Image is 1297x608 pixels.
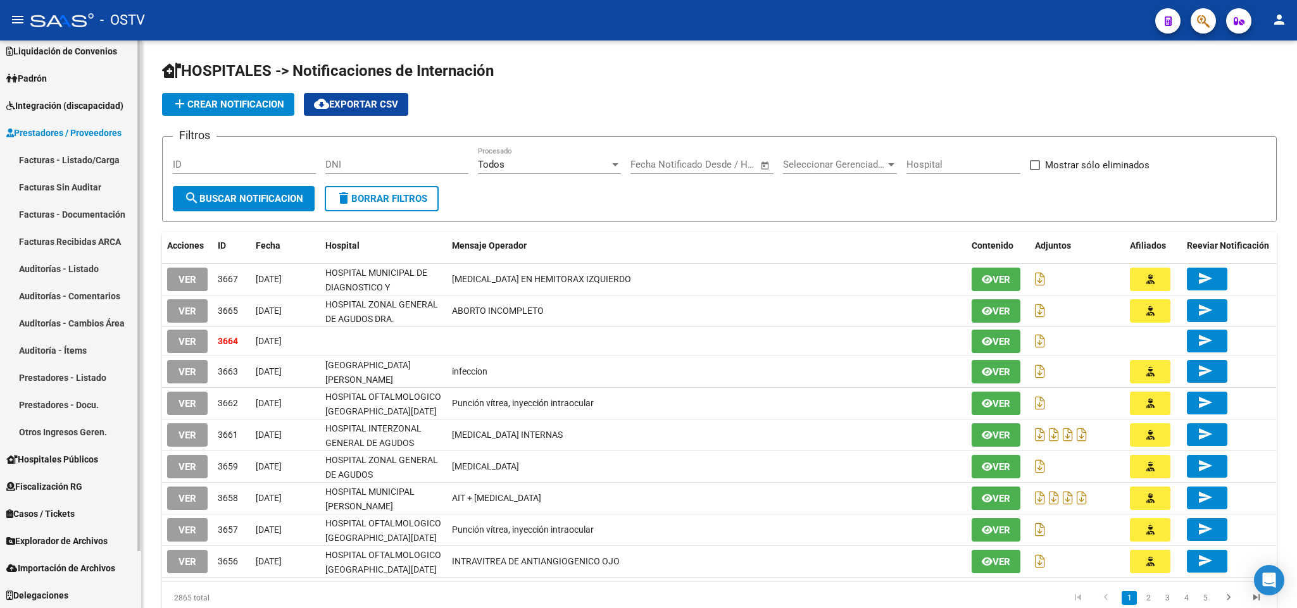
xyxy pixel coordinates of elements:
button: VER [167,455,208,478]
span: VER [179,493,196,504]
span: Ver [993,524,1010,536]
mat-icon: search [184,190,199,206]
div: [DATE] [256,304,315,318]
span: Borrar Filtros [336,193,427,204]
div: [DATE] [256,491,315,506]
div: [DATE] [256,334,315,349]
span: Crear Notificacion [172,99,284,110]
span: INTRAVITREA DE ANTIANGIOGENICO OJO [452,556,620,566]
div: [DATE] [256,396,315,411]
span: HOSPITALES -> Notificaciones de Internación [162,62,494,80]
datatable-header-cell: Acciones [162,232,213,259]
button: Exportar CSV [304,93,408,116]
mat-icon: person [1272,12,1287,27]
a: 3 [1160,591,1175,605]
span: 3662 [218,398,238,408]
span: Fiscalización RG [6,480,82,493]
span: HOSPITAL OFTALMOLOGICO [GEOGRAPHIC_DATA][DATE] [325,550,441,574]
span: Contenido [972,240,1013,251]
button: VER [167,423,208,447]
span: HEMORROIDES INTERNAS [452,430,563,440]
span: 3665 [218,306,238,316]
mat-icon: send [1198,363,1213,378]
span: [GEOGRAPHIC_DATA][PERSON_NAME] [325,360,411,385]
div: Open Intercom Messenger [1254,565,1284,595]
div: [DATE] [256,554,315,569]
datatable-header-cell: Adjuntos [1030,232,1125,259]
span: ABORTO INCOMPLETO [452,306,544,316]
mat-icon: cloud_download [314,96,329,111]
span: Seleccionar Gerenciador [783,159,886,170]
span: 3661 [218,430,238,440]
span: ID [218,240,226,251]
mat-icon: delete [336,190,351,206]
span: Liquidación de Convenios [6,44,117,58]
button: Ver [972,455,1020,478]
span: Ver [993,430,1010,441]
div: [DATE] [256,272,315,287]
span: VER [179,366,196,378]
span: VER [179,430,196,441]
div: [DATE] [256,459,315,474]
span: Punción vítrea, inyección intraocular [452,398,594,408]
div: [DATE] [256,364,315,379]
button: VER [167,299,208,323]
span: 3659 [218,461,238,471]
a: go to next page [1217,591,1241,605]
span: - OSTV [100,6,145,34]
span: VER [179,274,196,285]
span: Ver [993,398,1010,409]
mat-icon: send [1198,521,1213,537]
button: VER [167,268,208,291]
span: Ver [993,366,1010,378]
datatable-header-cell: Contenido [967,232,1030,259]
mat-icon: send [1198,458,1213,473]
span: HOSPITAL OFTALMOLOGICO [GEOGRAPHIC_DATA][DATE] [325,518,441,543]
button: Ver [972,423,1020,447]
span: VER [179,461,196,473]
mat-icon: send [1198,490,1213,505]
mat-icon: send [1198,395,1213,410]
span: Integración (discapacidad) [6,99,123,113]
span: Padrón [6,71,47,85]
span: Fecha [256,240,280,251]
input: Fecha inicio [630,159,682,170]
span: 3667 [218,274,238,284]
mat-icon: add [172,96,187,111]
button: Open calendar [758,158,773,173]
mat-icon: send [1198,271,1213,286]
span: Mensaje Operador [452,240,527,251]
button: Ver [972,487,1020,510]
a: 2 [1141,591,1156,605]
span: Exportar CSV [314,99,398,110]
span: HOSPITAL INTERZONAL GENERAL DE AGUDOS PROFESOR [PERSON_NAME] [325,423,440,462]
span: Ver [993,274,1010,285]
span: 3664 [218,336,238,346]
span: HOSPITAL OFTALMOLOGICO [GEOGRAPHIC_DATA][DATE] [325,392,441,416]
span: VER [179,306,196,317]
datatable-header-cell: Hospital [320,232,447,259]
span: Prestadores / Proveedores [6,126,122,140]
span: 3656 [218,556,238,566]
span: Explorador de Archivos [6,534,108,548]
a: go to previous page [1094,591,1118,605]
datatable-header-cell: Fecha [251,232,320,259]
button: Ver [972,360,1020,383]
span: Adjuntos [1035,240,1071,251]
span: VER [179,556,196,568]
span: HOSPITAL ZONAL GENERAL DE AGUDOS DRA. [PERSON_NAME] [325,299,438,338]
span: VER [179,398,196,409]
span: AIT + CRISIS HIPERTENSIVA [452,493,541,503]
button: VER [167,392,208,415]
mat-icon: send [1198,553,1213,568]
button: VER [167,487,208,510]
span: Hospitales Públicos [6,452,98,466]
span: Acciones [167,240,204,251]
span: HERNIA INGUINAL [452,461,519,471]
span: 3658 [218,493,238,503]
div: [DATE] [256,428,315,442]
mat-icon: menu [10,12,25,27]
button: VER [167,518,208,542]
button: VER [167,330,208,353]
datatable-header-cell: ID [213,232,251,259]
